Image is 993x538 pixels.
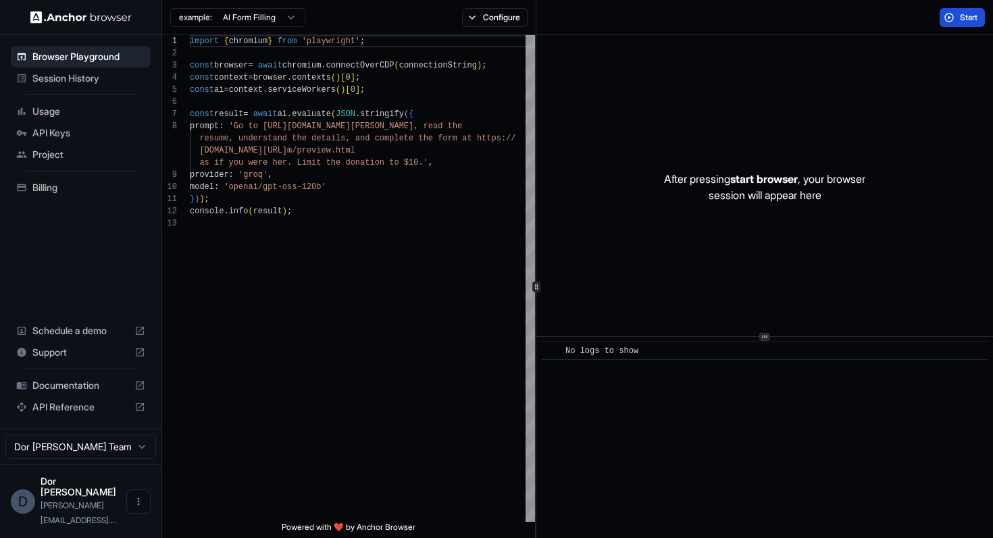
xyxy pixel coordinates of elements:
span: . [287,73,292,82]
span: Browser Playground [32,50,145,63]
span: Start [960,12,979,23]
span: Project [32,148,145,161]
span: = [243,109,248,119]
span: stringify [360,109,404,119]
div: Session History [11,68,151,89]
span: = [248,61,253,70]
span: await [253,109,278,119]
span: d.dorda@gmail.com [41,500,117,525]
span: const [190,109,214,119]
span: contexts [292,73,331,82]
span: ) [195,194,199,204]
span: model [190,182,214,192]
span: { [409,109,413,119]
span: . [321,61,326,70]
span: API Keys [32,126,145,140]
span: ; [205,194,209,204]
span: ( [394,61,399,70]
span: ; [360,36,365,46]
span: prompt [190,122,219,131]
span: ad the [433,122,462,131]
span: ( [331,73,336,82]
div: 3 [162,59,177,72]
span: console [190,207,224,216]
div: 8 [162,120,177,132]
div: 1 [162,35,177,47]
span: { [224,36,228,46]
span: ; [355,73,360,82]
span: . [355,109,360,119]
button: Configure [462,8,528,27]
span: const [190,61,214,70]
span: ai [214,85,224,95]
span: 0 [351,85,355,95]
span: API Reference [32,400,129,414]
span: , [428,158,433,167]
span: . [287,109,292,119]
span: Documentation [32,379,129,392]
span: chromium [282,61,322,70]
span: context [229,85,263,95]
span: from [278,36,297,46]
div: Browser Playground [11,46,151,68]
span: . [224,207,228,216]
span: provider [190,170,229,180]
div: Usage [11,101,151,122]
span: = [224,85,228,95]
span: [ [345,85,350,95]
span: browser [253,73,287,82]
div: API Reference [11,396,151,418]
span: browser [214,61,248,70]
span: ( [248,207,253,216]
span: result [253,207,282,216]
span: m/preview.html [287,146,355,155]
button: Open menu [126,489,151,514]
span: ] [355,85,360,95]
span: : [214,182,219,192]
span: connectOverCDP [326,61,394,70]
div: Billing [11,177,151,198]
div: D [11,489,35,514]
div: 13 [162,217,177,230]
span: 'playwright' [302,36,360,46]
span: result [214,109,243,119]
span: , [268,170,272,180]
div: 7 [162,108,177,120]
span: 'Go to [URL][DOMAIN_NAME][PERSON_NAME], re [229,122,433,131]
span: orm at https:// [442,134,515,143]
span: Schedule a demo [32,324,129,338]
span: JSON [336,109,355,119]
span: ; [287,207,292,216]
span: await [258,61,282,70]
span: start browser [730,172,798,186]
span: 'groq' [238,170,268,180]
span: . [263,85,268,95]
div: Documentation [11,375,151,396]
div: 6 [162,96,177,108]
span: import [190,36,219,46]
span: serviceWorkers [268,85,336,95]
span: Powered with ❤️ by Anchor Browser [282,522,415,538]
span: [DOMAIN_NAME][URL] [199,146,287,155]
span: : [219,122,224,131]
span: chromium [229,36,268,46]
span: Billing [32,181,145,194]
span: context [214,73,248,82]
div: API Keys [11,122,151,144]
p: After pressing , your browser session will appear here [664,171,865,203]
span: Support [32,346,129,359]
span: const [190,85,214,95]
span: No logs to show [565,346,638,356]
span: const [190,73,214,82]
div: 5 [162,84,177,96]
div: 10 [162,181,177,193]
span: example: [179,12,212,23]
span: ; [482,61,486,70]
span: Usage [32,105,145,118]
span: } [268,36,272,46]
span: ) [282,207,287,216]
span: ( [336,85,340,95]
button: Start [940,8,985,27]
span: connectionString [399,61,477,70]
span: ] [351,73,355,82]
